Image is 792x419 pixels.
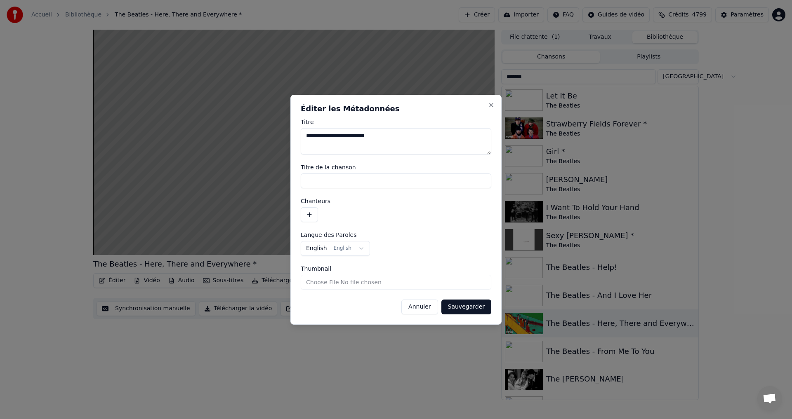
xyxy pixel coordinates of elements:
[301,198,491,204] label: Chanteurs
[301,266,331,272] span: Thumbnail
[441,300,491,314] button: Sauvegarder
[301,119,491,125] label: Titre
[301,164,491,170] label: Titre de la chanson
[301,105,491,112] h2: Éditer les Métadonnées
[401,300,438,314] button: Annuler
[301,232,357,238] span: Langue des Paroles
